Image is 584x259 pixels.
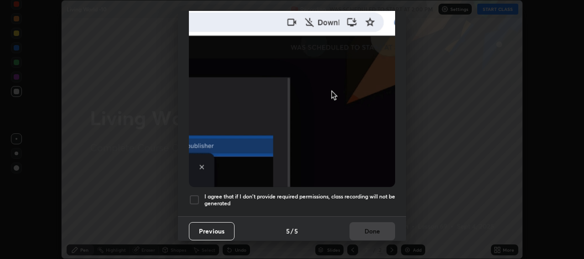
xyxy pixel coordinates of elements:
h4: / [291,226,293,236]
h4: 5 [286,226,290,236]
button: Previous [189,222,235,240]
h5: I agree that if I don't provide required permissions, class recording will not be generated [204,193,395,207]
h4: 5 [294,226,298,236]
